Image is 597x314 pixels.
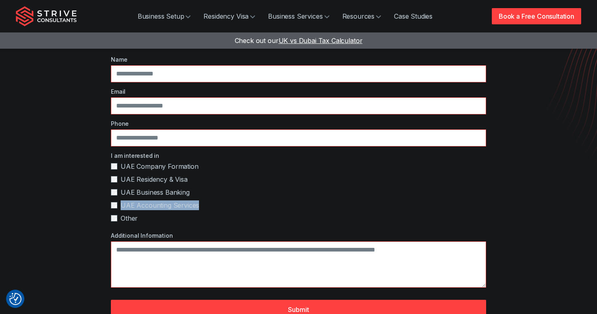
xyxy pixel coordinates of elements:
span: UAE Residency & Visa [121,174,188,184]
span: UK vs Dubai Tax Calculator [279,37,363,45]
span: UAE Accounting Services [121,200,199,210]
input: UAE Company Formation [111,163,117,170]
span: UAE Business Banking [121,187,190,197]
input: UAE Residency & Visa [111,176,117,183]
label: Name [111,55,486,64]
a: Book a Free Consultation [492,8,581,24]
a: Residency Visa [197,8,262,24]
input: UAE Business Banking [111,189,117,196]
a: Check out ourUK vs Dubai Tax Calculator [235,37,363,45]
input: Other [111,215,117,222]
img: Strive Consultants [16,6,77,26]
span: UAE Company Formation [121,161,199,171]
label: Phone [111,119,486,128]
button: Consent Preferences [9,293,22,305]
a: Case Studies [387,8,439,24]
a: Resources [336,8,388,24]
img: Revisit consent button [9,293,22,305]
a: Business Setup [131,8,197,24]
input: UAE Accounting Services [111,202,117,209]
a: Business Services [262,8,335,24]
label: I am interested in [111,151,486,160]
label: Additional Information [111,231,486,240]
span: Other [121,213,138,223]
label: Email [111,87,486,96]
